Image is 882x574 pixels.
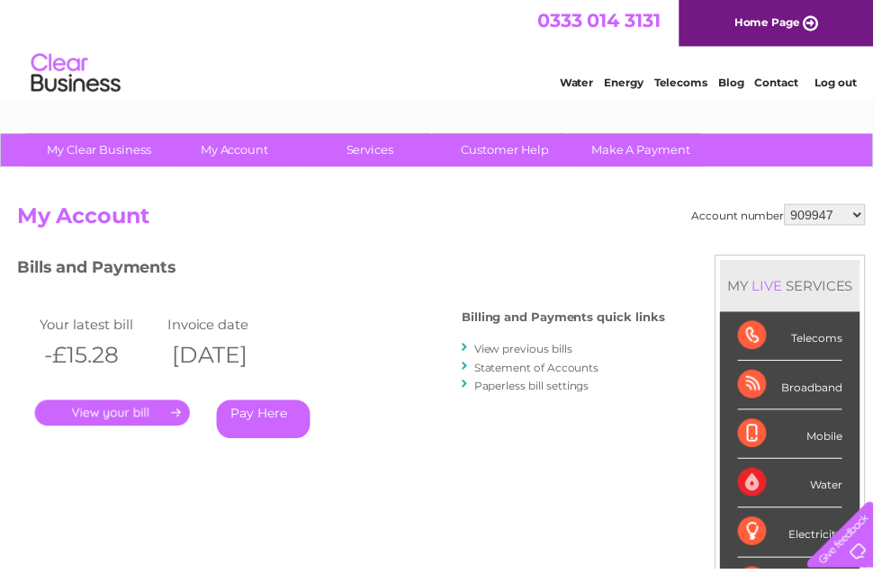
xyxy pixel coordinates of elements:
[35,316,165,340] td: Your latest bill
[745,364,850,414] div: Broadband
[573,135,722,168] a: Make A Payment
[163,135,311,168] a: My Account
[823,76,865,90] a: Log out
[762,76,806,90] a: Contact
[745,513,850,562] div: Electricity
[745,315,850,364] div: Telecoms
[610,76,650,90] a: Energy
[17,257,671,289] h3: Bills and Payments
[479,382,595,396] a: Paperless bill settings
[698,206,874,228] div: Account number
[543,9,667,31] a: 0333 014 3131
[17,206,874,240] h2: My Account
[17,10,868,87] div: Clear Business is a trading name of Verastar Limited (registered in [GEOGRAPHIC_DATA] No. 3667643...
[300,135,448,168] a: Services
[219,404,313,443] a: Pay Here
[745,463,850,513] div: Water
[479,345,578,359] a: View previous bills
[165,316,294,340] td: Invoice date
[745,414,850,463] div: Mobile
[35,340,165,377] th: -£15.28
[436,135,585,168] a: Customer Help
[35,404,192,430] a: .
[479,364,605,378] a: Statement of Accounts
[565,76,599,90] a: Water
[661,76,715,90] a: Telecoms
[165,340,294,377] th: [DATE]
[727,263,868,314] div: MY SERVICES
[725,76,751,90] a: Blog
[756,280,794,297] div: LIVE
[31,47,122,102] img: logo.png
[466,314,671,327] h4: Billing and Payments quick links
[26,135,175,168] a: My Clear Business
